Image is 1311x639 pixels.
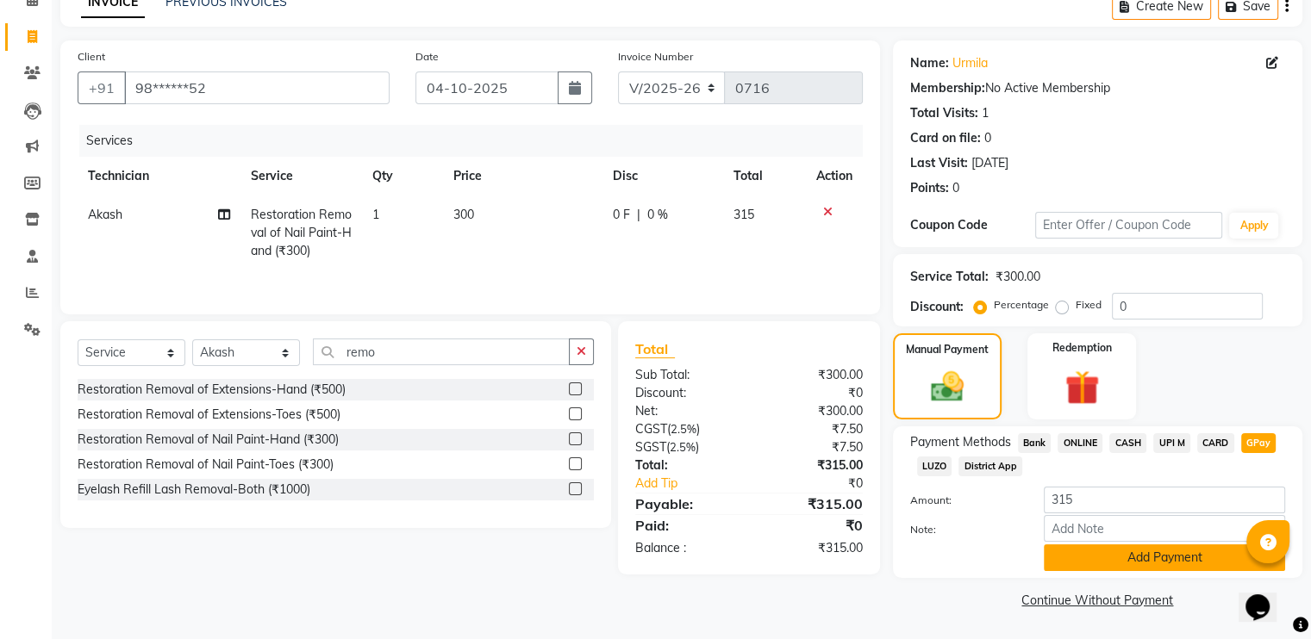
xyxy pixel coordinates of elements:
div: Sub Total: [622,366,749,384]
div: Discount: [910,298,964,316]
div: 0 [952,179,959,197]
div: ₹300.00 [996,268,1040,286]
div: Last Visit: [910,154,968,172]
div: ₹315.00 [749,456,876,475]
span: Akash [88,207,122,222]
div: Discount: [622,384,749,402]
div: ₹300.00 [749,366,876,384]
div: ₹0 [749,384,876,402]
span: 0 F [613,206,630,224]
label: Amount: [897,493,1031,508]
div: Restoration Removal of Nail Paint-Toes (₹300) [78,456,334,474]
img: _cash.svg [921,368,974,406]
div: 1 [982,104,989,122]
div: Total Visits: [910,104,978,122]
label: Note: [897,522,1031,537]
div: ₹300.00 [749,402,876,420]
span: CARD [1197,433,1234,453]
div: Name: [910,54,949,72]
span: 2.5% [671,422,696,436]
span: SGST [635,439,666,455]
th: Qty [362,157,443,195]
th: Total [723,157,805,195]
div: [DATE] [971,154,1008,172]
a: Add Tip [622,475,770,493]
span: UPI M [1153,433,1190,453]
span: CASH [1109,433,1146,453]
span: Total [635,340,675,358]
span: | [637,206,640,224]
input: Add Note [1044,515,1285,542]
div: Card on file: [910,129,981,147]
div: ₹0 [749,515,876,536]
label: Redemption [1052,340,1112,356]
th: Disc [602,157,724,195]
div: Points: [910,179,949,197]
div: ₹0 [770,475,875,493]
a: Urmila [952,54,988,72]
div: ₹7.50 [749,438,876,456]
div: Balance : [622,539,749,557]
div: Net: [622,402,749,420]
div: Paid: [622,515,749,536]
div: ( ) [622,438,749,456]
span: CGST [635,421,667,437]
span: 0 % [647,206,668,224]
label: Percentage [994,297,1049,313]
span: 315 [734,207,754,222]
input: Search by Name/Mobile/Email/Code [124,71,390,104]
th: Service [240,157,362,195]
label: Client [78,49,105,65]
span: 2.5% [670,440,696,454]
div: Payable: [622,493,749,514]
button: Apply [1229,213,1278,239]
div: Restoration Removal of Extensions-Toes (₹500) [78,406,340,424]
div: Services [79,125,876,157]
div: Restoration Removal of Extensions-Hand (₹500) [78,381,346,399]
div: Service Total: [910,268,989,286]
button: Add Payment [1044,544,1285,571]
div: ( ) [622,420,749,438]
span: 300 [453,207,474,222]
div: Coupon Code [910,216,1035,234]
span: LUZO [917,456,952,476]
div: Total: [622,456,749,475]
span: ONLINE [1058,433,1102,453]
span: GPay [1241,433,1277,453]
div: ₹315.00 [749,493,876,514]
div: ₹7.50 [749,420,876,438]
input: Enter Offer / Coupon Code [1035,212,1223,239]
a: Continue Without Payment [896,592,1299,610]
input: Amount [1044,487,1285,513]
th: Technician [78,157,240,195]
th: Action [806,157,863,195]
th: Price [443,157,602,195]
img: _gift.svg [1054,366,1110,409]
div: Restoration Removal of Nail Paint-Hand (₹300) [78,431,339,449]
div: ₹315.00 [749,539,876,557]
label: Date [415,49,439,65]
span: Bank [1018,433,1052,453]
label: Manual Payment [906,342,989,357]
span: Payment Methods [910,433,1011,451]
input: Search or Scan [313,338,570,365]
div: No Active Membership [910,79,1285,97]
div: Eyelash Refill Lash Removal-Both (₹1000) [78,481,310,499]
div: 0 [984,129,991,147]
iframe: chat widget [1239,570,1294,622]
span: Restoration Removal of Nail Paint-Hand (₹300) [250,207,351,258]
span: 1 [372,207,379,222]
label: Invoice Number [618,49,693,65]
label: Fixed [1076,297,1102,313]
span: District App [958,456,1022,476]
div: Membership: [910,79,985,97]
button: +91 [78,71,126,104]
